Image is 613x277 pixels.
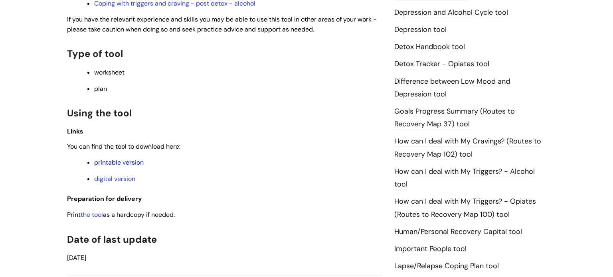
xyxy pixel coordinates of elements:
[94,68,125,77] span: worksheet
[67,47,123,60] span: Type of tool
[67,15,377,33] span: If you have the relevant experience and skills you may be able to use this tool in other areas of...
[394,59,489,69] a: Detox Tracker - Opiates tool
[394,77,510,100] a: Difference between Low Mood and Depression tool
[394,136,541,159] a: How can I deal with My Cravings? (Routes to Recovery Map 102) tool
[394,196,536,220] a: How can I deal with My Triggers? - Opiates (Routes to Recovery Map 100) tool
[394,261,499,271] a: Lapse/Relapse Coping Plan tool
[67,142,180,151] span: You can find the tool to download here:
[94,84,107,93] span: plan
[81,210,103,219] a: the tool
[394,106,515,130] a: Goals Progress Summary (Routes to Recovery Map 37) tool
[67,233,157,246] span: Date of last update
[67,127,83,136] span: Links
[394,227,522,237] a: Human/Personal Recovery Capital tool
[394,8,508,18] a: Depression and Alcohol Cycle tool
[94,158,144,167] a: printable version
[394,167,535,190] a: How can I deal with My Triggers? - Alcohol tool
[67,253,86,262] span: [DATE]
[394,244,467,254] a: Important People tool
[94,175,135,183] a: digital version
[67,210,175,219] span: Print as a hardcopy if needed.
[394,42,465,52] a: Detox Handbook tool
[67,194,142,203] span: Preparation for delivery
[394,25,447,35] a: Depression tool
[67,107,132,119] span: Using the tool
